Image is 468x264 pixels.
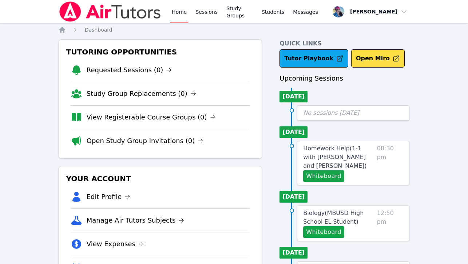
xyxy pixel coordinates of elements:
li: [DATE] [279,247,308,259]
h3: Tutoring Opportunities [65,45,256,58]
span: Dashboard [85,27,112,33]
a: Tutor Playbook [279,49,348,68]
a: Study Group Replacements (0) [87,89,196,99]
h4: Quick Links [279,39,409,48]
a: View Expenses [87,239,144,249]
h3: Upcoming Sessions [279,73,409,84]
a: Biology(MBUSD High School EL Student) [303,209,374,226]
button: Whiteboard [303,226,344,238]
span: Messages [293,8,318,16]
a: Dashboard [85,26,112,33]
h3: Your Account [65,172,256,185]
nav: Breadcrumb [59,26,410,33]
span: 12:50 pm [377,209,404,238]
a: Manage Air Tutors Subjects [87,215,185,226]
span: No sessions [DATE] [303,109,359,116]
a: Edit Profile [87,192,131,202]
button: Whiteboard [303,170,344,182]
li: [DATE] [279,126,308,138]
span: Homework Help ( 1-1 with [PERSON_NAME] and [PERSON_NAME] ) [303,145,366,169]
span: Biology ( MBUSD High School EL Student ) [303,210,364,225]
button: Open Miro [351,49,405,68]
span: 08:30 pm [377,144,404,182]
a: Open Study Group Invitations (0) [87,136,204,146]
img: Air Tutors [59,1,162,22]
a: View Registerable Course Groups (0) [87,112,216,122]
li: [DATE] [279,91,308,102]
li: [DATE] [279,191,308,203]
a: Requested Sessions (0) [87,65,172,75]
a: Homework Help(1-1 with [PERSON_NAME] and [PERSON_NAME]) [303,144,374,170]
